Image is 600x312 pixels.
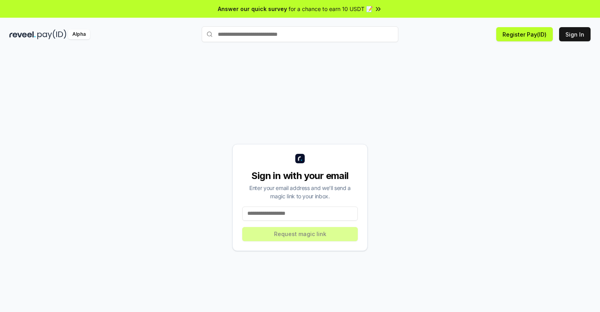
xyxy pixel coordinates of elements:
span: Answer our quick survey [218,5,287,13]
div: Sign in with your email [242,170,358,182]
img: reveel_dark [9,30,36,39]
button: Register Pay(ID) [496,27,553,41]
img: pay_id [37,30,66,39]
div: Enter your email address and we’ll send a magic link to your inbox. [242,184,358,200]
div: Alpha [68,30,90,39]
img: logo_small [295,154,305,163]
button: Sign In [559,27,591,41]
span: for a chance to earn 10 USDT 📝 [289,5,373,13]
